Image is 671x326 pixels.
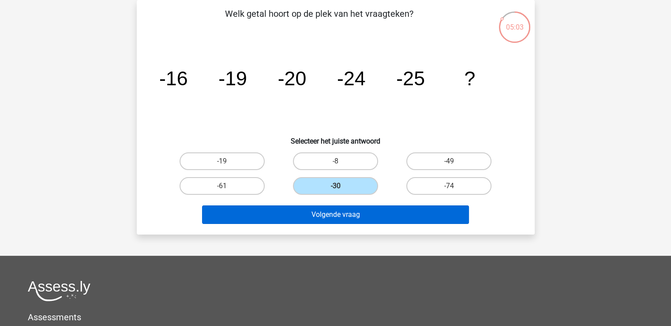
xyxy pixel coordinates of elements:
[293,177,378,195] label: -30
[406,177,491,195] label: -74
[406,152,491,170] label: -49
[180,177,265,195] label: -61
[277,67,306,89] tspan: -20
[28,312,643,322] h5: Assessments
[218,67,247,89] tspan: -19
[28,281,90,301] img: Assessly logo
[151,130,521,145] h6: Selecteer het juiste antwoord
[396,67,425,89] tspan: -25
[151,7,487,34] p: Welk getal hoort op de plek van het vraagteken?
[180,152,265,170] label: -19
[202,205,469,224] button: Volgende vraag
[464,67,475,89] tspan: ?
[293,152,378,170] label: -8
[337,67,365,89] tspan: -24
[498,11,531,33] div: 05:03
[159,67,187,89] tspan: -16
